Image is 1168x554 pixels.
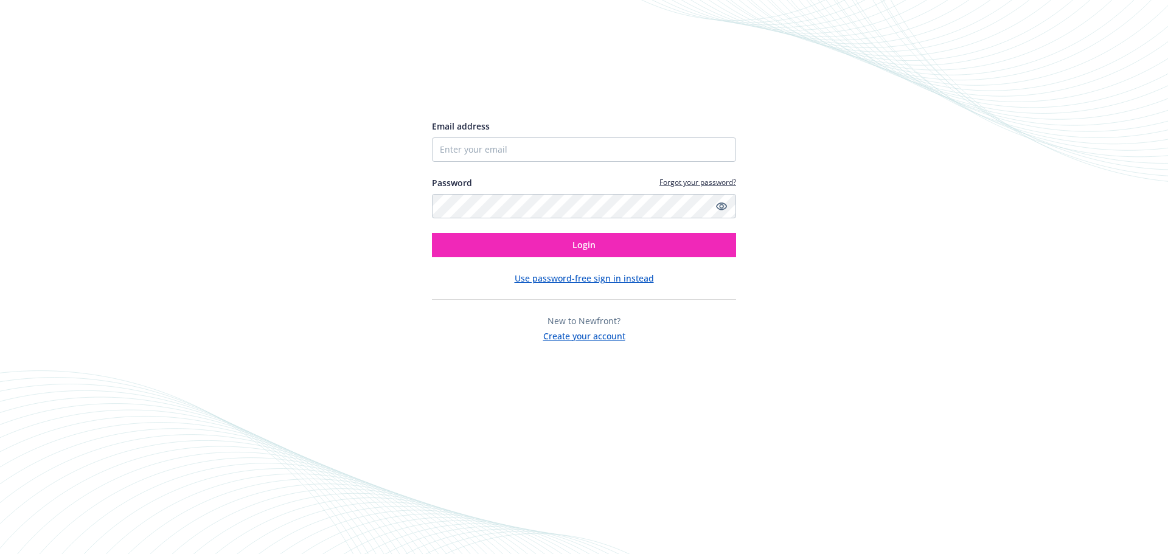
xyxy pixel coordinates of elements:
button: Login [432,233,736,257]
span: Login [572,239,596,251]
input: Enter your password [432,194,736,218]
a: Show password [714,199,729,213]
span: New to Newfront? [547,315,620,327]
img: Newfront logo [432,76,547,97]
input: Enter your email [432,137,736,162]
span: Email address [432,120,490,132]
a: Forgot your password? [659,177,736,187]
label: Password [432,176,472,189]
button: Use password-free sign in instead [515,272,654,285]
button: Create your account [543,327,625,342]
